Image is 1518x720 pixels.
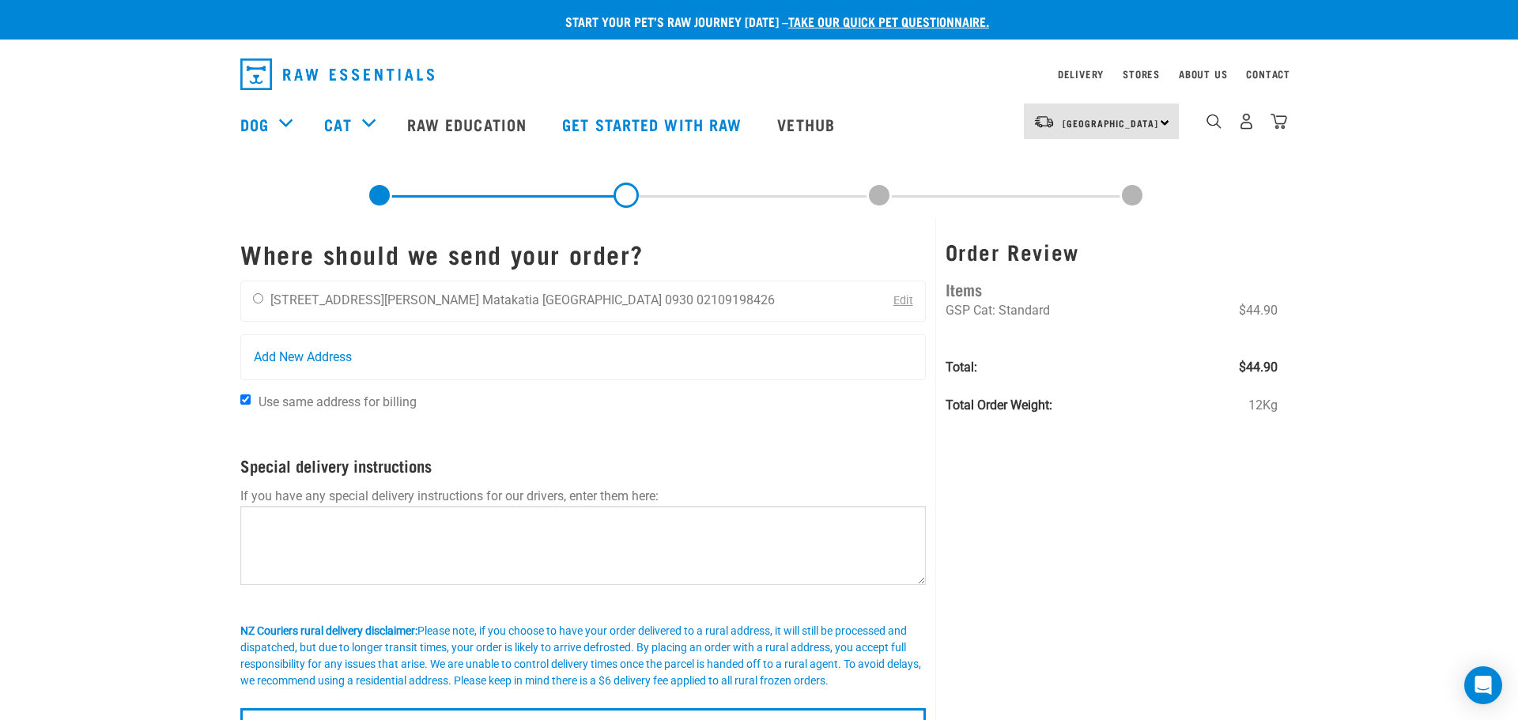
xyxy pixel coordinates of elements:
[1058,71,1104,77] a: Delivery
[240,58,434,90] img: Raw Essentials Logo
[893,294,913,307] a: Edit
[1206,114,1222,129] img: home-icon-1@2x.png
[1239,358,1278,377] span: $44.90
[270,292,479,307] li: [STREET_ADDRESS][PERSON_NAME]
[946,398,1052,413] strong: Total Order Weight:
[240,394,251,405] input: Use same address for billing
[324,112,351,136] a: Cat
[1063,120,1158,126] span: [GEOGRAPHIC_DATA]
[1179,71,1227,77] a: About Us
[946,360,977,375] strong: Total:
[240,239,926,268] h1: Where should we send your order?
[482,292,539,307] li: Matakatia
[391,92,546,156] a: Raw Education
[254,348,352,367] span: Add New Address
[1248,396,1278,415] span: 12Kg
[542,292,693,307] li: [GEOGRAPHIC_DATA] 0930
[240,487,926,506] p: If you have any special delivery instructions for our drivers, enter them here:
[259,394,417,409] span: Use same address for billing
[241,335,925,379] a: Add New Address
[228,52,1290,96] nav: dropdown navigation
[1123,71,1160,77] a: Stores
[240,624,417,637] b: NZ Couriers rural delivery disclaimer:
[761,92,855,156] a: Vethub
[788,17,989,25] a: take our quick pet questionnaire.
[946,277,1278,301] h4: Items
[946,303,1050,318] span: GSP Cat: Standard
[697,292,775,307] li: 02109198426
[546,92,761,156] a: Get started with Raw
[1464,666,1502,704] div: Open Intercom Messenger
[240,456,926,474] h4: Special delivery instructions
[240,623,926,689] div: Please note, if you choose to have your order delivered to a rural address, it will still be proc...
[946,239,1278,264] h3: Order Review
[1238,113,1255,130] img: user.png
[1239,301,1278,320] span: $44.90
[1271,113,1287,130] img: home-icon@2x.png
[1033,115,1055,129] img: van-moving.png
[240,112,269,136] a: Dog
[1246,71,1290,77] a: Contact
